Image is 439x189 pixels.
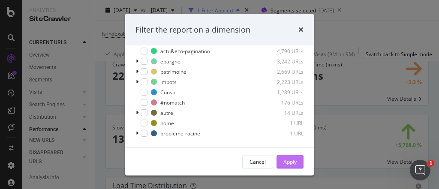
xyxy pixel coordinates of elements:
[262,99,304,106] div: 176 URLs
[410,160,430,180] iframe: Intercom live chat
[427,160,434,167] span: 1
[135,24,250,35] div: Filter the report on a dimension
[160,99,185,106] div: #nomatch
[262,120,304,127] div: 1 URL
[262,78,304,86] div: 2,223 URLs
[160,130,200,137] div: problème-racine
[262,68,304,75] div: 2,669 URLs
[250,158,266,165] div: Cancel
[277,155,304,168] button: Apply
[160,109,173,117] div: autre
[262,130,304,137] div: 1 URL
[298,24,304,35] div: times
[283,158,297,165] div: Apply
[262,58,304,65] div: 3,242 URLs
[160,48,210,55] div: actu&eco-pagination
[262,109,304,117] div: 14 URLs
[160,78,177,86] div: impots
[125,14,314,175] div: modal
[160,68,186,75] div: patrimoine
[160,120,174,127] div: home
[160,58,180,65] div: epargne
[262,89,304,96] div: 1,289 URLs
[242,155,273,168] button: Cancel
[160,89,175,96] div: Conso
[262,48,304,55] div: 4,790 URLs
